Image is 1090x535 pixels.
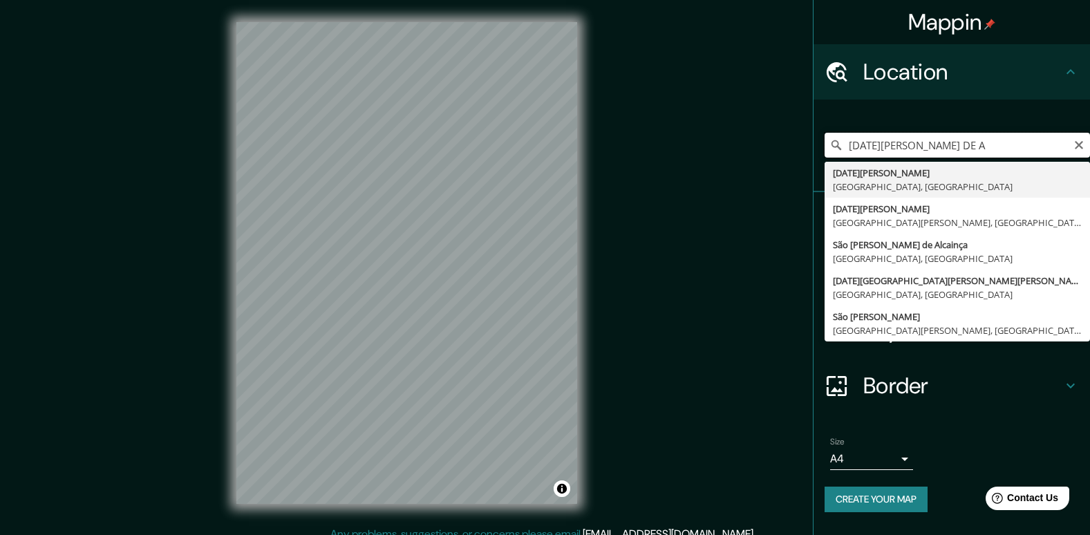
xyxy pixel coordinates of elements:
[833,288,1082,301] div: [GEOGRAPHIC_DATA], [GEOGRAPHIC_DATA]
[554,480,570,497] button: Toggle attribution
[830,436,845,448] label: Size
[863,372,1062,400] h4: Border
[814,358,1090,413] div: Border
[863,317,1062,344] h4: Layout
[863,58,1062,86] h4: Location
[830,448,913,470] div: A4
[833,238,1082,252] div: São [PERSON_NAME] de Alcainça
[825,487,928,512] button: Create your map
[833,216,1082,229] div: [GEOGRAPHIC_DATA][PERSON_NAME], [GEOGRAPHIC_DATA][PERSON_NAME], [GEOGRAPHIC_DATA]
[236,22,577,504] canvas: Map
[814,44,1090,100] div: Location
[833,323,1082,337] div: [GEOGRAPHIC_DATA][PERSON_NAME], [GEOGRAPHIC_DATA]
[967,481,1075,520] iframe: Help widget launcher
[833,180,1082,194] div: [GEOGRAPHIC_DATA], [GEOGRAPHIC_DATA]
[833,310,1082,323] div: São [PERSON_NAME]
[814,247,1090,303] div: Style
[825,133,1090,158] input: Pick your city or area
[833,274,1082,288] div: [DATE][GEOGRAPHIC_DATA][PERSON_NAME][PERSON_NAME]
[1073,138,1084,151] button: Clear
[833,166,1082,180] div: [DATE][PERSON_NAME]
[984,19,995,30] img: pin-icon.png
[814,303,1090,358] div: Layout
[833,202,1082,216] div: [DATE][PERSON_NAME]
[814,192,1090,247] div: Pins
[833,252,1082,265] div: [GEOGRAPHIC_DATA], [GEOGRAPHIC_DATA]
[908,8,996,36] h4: Mappin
